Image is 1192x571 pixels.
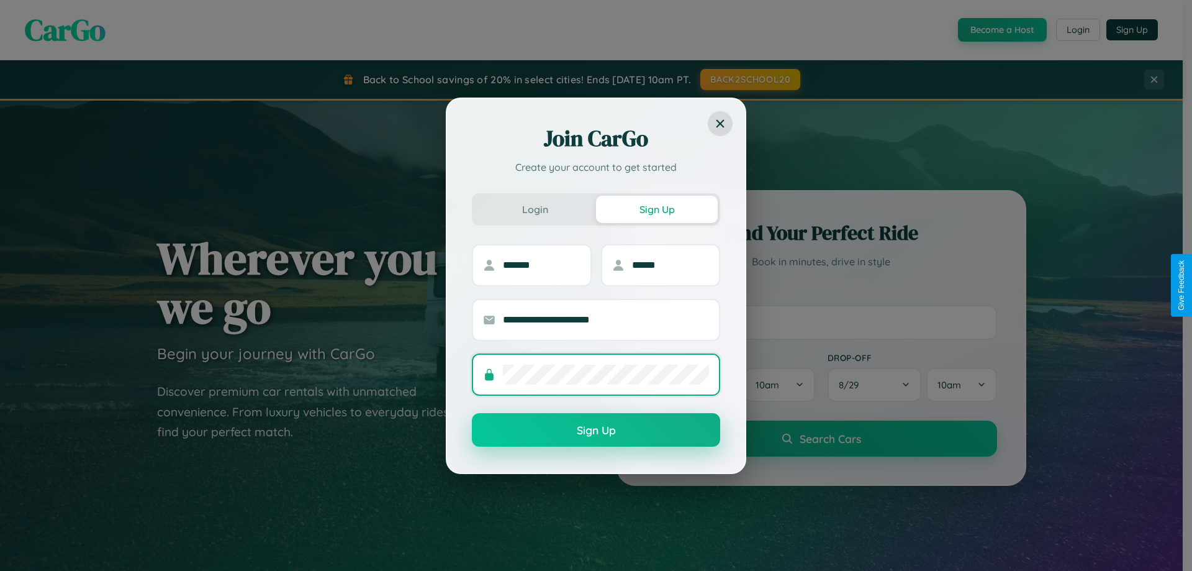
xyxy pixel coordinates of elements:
[596,196,718,223] button: Sign Up
[472,124,720,153] h2: Join CarGo
[472,413,720,447] button: Sign Up
[474,196,596,223] button: Login
[1177,260,1186,311] div: Give Feedback
[472,160,720,175] p: Create your account to get started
